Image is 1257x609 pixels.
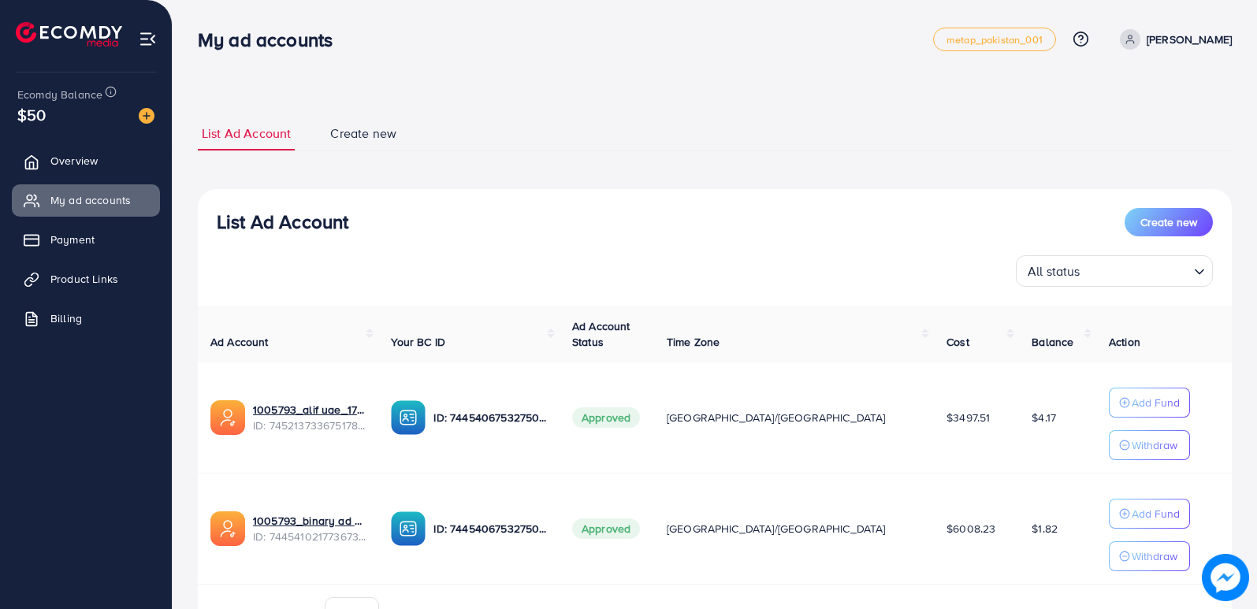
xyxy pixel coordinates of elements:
[1109,541,1190,571] button: Withdraw
[433,519,546,538] p: ID: 7445406753275019281
[946,35,1043,45] span: metap_pakistan_001
[210,511,245,546] img: ic-ads-acc.e4c84228.svg
[210,400,245,435] img: ic-ads-acc.e4c84228.svg
[253,513,366,529] a: 1005793_binary ad account 1_1733519668386
[210,334,269,350] span: Ad Account
[946,521,995,537] span: $6008.23
[1032,410,1056,425] span: $4.17
[217,210,348,233] h3: List Ad Account
[1109,388,1190,418] button: Add Fund
[17,103,46,126] span: $50
[198,28,345,51] h3: My ad accounts
[253,402,366,418] a: 1005793_alif uae_1735085948322
[572,407,640,428] span: Approved
[1140,214,1197,230] span: Create new
[1032,521,1058,537] span: $1.82
[253,418,366,433] span: ID: 7452137336751783937
[16,22,122,46] img: logo
[572,318,630,350] span: Ad Account Status
[391,334,445,350] span: Your BC ID
[12,303,160,334] a: Billing
[1132,504,1180,523] p: Add Fund
[1125,208,1213,236] button: Create new
[50,310,82,326] span: Billing
[202,124,291,143] span: List Ad Account
[1202,554,1249,601] img: image
[1109,430,1190,460] button: Withdraw
[1032,334,1073,350] span: Balance
[391,400,426,435] img: ic-ba-acc.ded83a64.svg
[1132,436,1177,455] p: Withdraw
[12,145,160,176] a: Overview
[253,402,366,434] div: <span class='underline'>1005793_alif uae_1735085948322</span></br>7452137336751783937
[433,408,546,427] p: ID: 7445406753275019281
[572,518,640,539] span: Approved
[12,263,160,295] a: Product Links
[667,521,886,537] span: [GEOGRAPHIC_DATA]/[GEOGRAPHIC_DATA]
[330,124,396,143] span: Create new
[50,192,131,208] span: My ad accounts
[253,513,366,545] div: <span class='underline'>1005793_binary ad account 1_1733519668386</span></br>7445410217736732673
[253,529,366,544] span: ID: 7445410217736732673
[1109,499,1190,529] button: Add Fund
[1085,257,1188,283] input: Search for option
[12,224,160,255] a: Payment
[1025,260,1084,283] span: All status
[50,271,118,287] span: Product Links
[1016,255,1213,287] div: Search for option
[391,511,426,546] img: ic-ba-acc.ded83a64.svg
[667,334,720,350] span: Time Zone
[139,30,157,48] img: menu
[946,334,969,350] span: Cost
[1114,29,1232,50] a: [PERSON_NAME]
[946,410,990,425] span: $3497.51
[50,232,95,247] span: Payment
[139,108,154,124] img: image
[1132,393,1180,412] p: Add Fund
[50,153,98,169] span: Overview
[17,87,102,102] span: Ecomdy Balance
[1132,547,1177,566] p: Withdraw
[1147,30,1232,49] p: [PERSON_NAME]
[933,28,1056,51] a: metap_pakistan_001
[1109,334,1140,350] span: Action
[12,184,160,216] a: My ad accounts
[667,410,886,425] span: [GEOGRAPHIC_DATA]/[GEOGRAPHIC_DATA]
